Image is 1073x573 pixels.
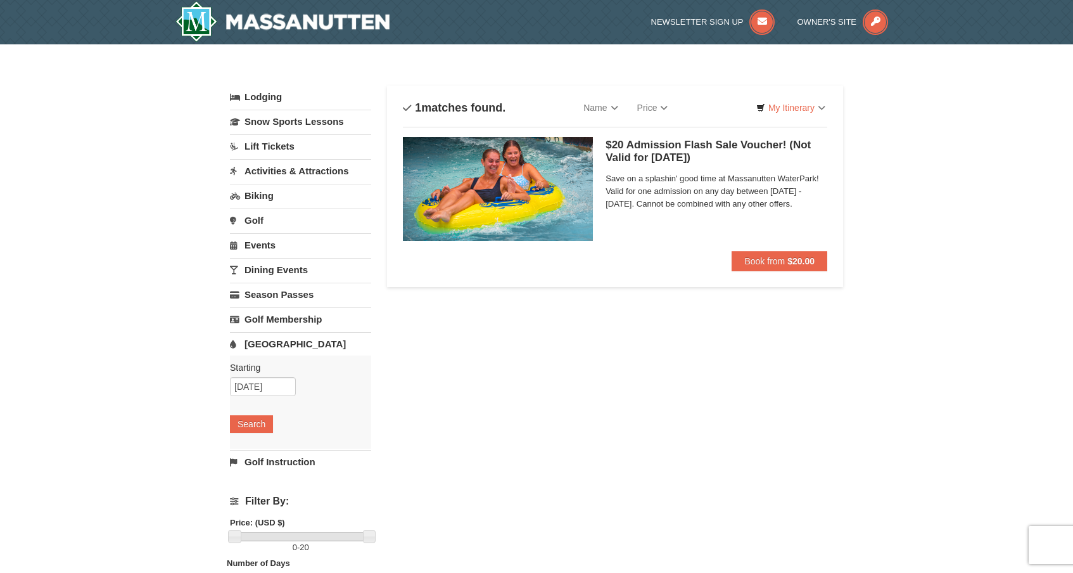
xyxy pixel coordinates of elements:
a: Dining Events [230,258,371,281]
h4: matches found. [403,101,505,114]
img: 6619917-1620-40eb9cb2.jpg [403,137,593,241]
button: Book from $20.00 [732,251,827,271]
span: Owner's Site [797,17,857,27]
a: Golf Membership [230,307,371,331]
img: Massanutten Resort Logo [175,1,390,42]
h4: Filter By: [230,496,371,507]
a: Snow Sports Lessons [230,110,371,133]
span: 1 [415,101,421,114]
a: Lodging [230,86,371,108]
a: Price [628,95,678,120]
span: Save on a splashin' good time at Massanutten WaterPark! Valid for one admission on any day betwee... [606,172,827,210]
span: Book from [744,256,785,266]
a: Owner's Site [797,17,889,27]
a: Biking [230,184,371,207]
strong: $20.00 [787,256,815,266]
span: 20 [300,543,308,552]
a: Activities & Attractions [230,159,371,183]
a: Golf [230,209,371,232]
a: Newsletter Sign Up [651,17,775,27]
strong: Number of Days [227,558,290,568]
a: Golf Instruction [230,450,371,473]
h5: $20 Admission Flash Sale Voucher! (Not Valid for [DATE]) [606,139,827,164]
button: Search [230,415,273,433]
a: [GEOGRAPHIC_DATA] [230,332,371,356]
label: - [230,541,371,554]
label: Starting [230,361,362,374]
strong: Price: (USD $) [230,518,285,527]
a: Lift Tickets [230,134,371,158]
a: Massanutten Resort [175,1,390,42]
a: Name [574,95,627,120]
a: Season Passes [230,283,371,306]
a: My Itinerary [748,98,834,117]
span: 0 [293,543,297,552]
span: Newsletter Sign Up [651,17,744,27]
a: Events [230,233,371,257]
